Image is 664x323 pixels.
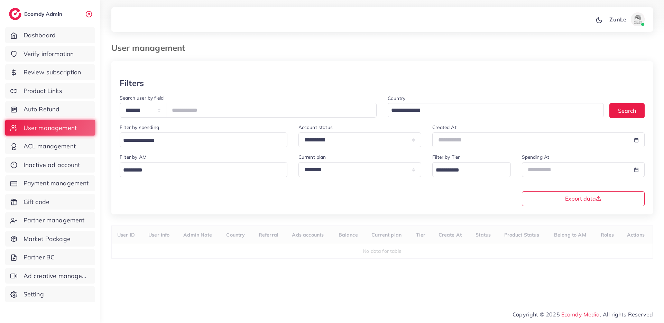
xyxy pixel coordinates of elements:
[433,165,501,176] input: Search for option
[388,95,405,102] label: Country
[120,162,287,177] div: Search for option
[432,162,510,177] div: Search for option
[298,154,326,160] label: Current plan
[609,103,645,118] button: Search
[5,46,95,62] a: Verify information
[5,27,95,43] a: Dashboard
[9,8,64,20] a: logoEcomdy Admin
[120,94,164,101] label: Search user by field
[5,157,95,173] a: Inactive ad account
[24,197,49,206] span: Gift code
[298,124,333,131] label: Account status
[120,154,147,160] label: Filter by AM
[565,196,601,201] span: Export data
[24,105,60,114] span: Auto Refund
[24,234,71,243] span: Market Package
[24,216,85,225] span: Partner management
[24,290,44,299] span: Setting
[24,160,80,169] span: Inactive ad account
[24,68,81,77] span: Review subscription
[5,231,95,247] a: Market Package
[120,124,159,131] label: Filter by spending
[522,154,550,160] label: Spending At
[513,310,653,319] span: Copyright © 2025
[121,165,278,176] input: Search for option
[24,253,55,262] span: Partner BC
[389,105,595,116] input: Search for option
[111,43,191,53] h3: User management
[5,138,95,154] a: ACL management
[24,49,74,58] span: Verify information
[5,175,95,191] a: Payment management
[121,135,278,146] input: Search for option
[522,191,645,206] button: Export data
[5,194,95,210] a: Gift code
[24,31,56,40] span: Dashboard
[24,179,89,188] span: Payment management
[120,78,144,88] h3: Filters
[24,86,62,95] span: Product Links
[24,271,90,280] span: Ad creative management
[432,124,456,131] label: Created At
[5,120,95,136] a: User management
[5,64,95,80] a: Review subscription
[432,154,460,160] label: Filter by Tier
[24,123,77,132] span: User management
[5,286,95,302] a: Setting
[120,132,287,147] div: Search for option
[561,311,600,318] a: Ecomdy Media
[5,249,95,265] a: Partner BC
[5,212,95,228] a: Partner management
[388,103,604,117] div: Search for option
[5,268,95,284] a: Ad creative management
[5,101,95,117] a: Auto Refund
[24,142,76,151] span: ACL management
[24,11,64,17] h2: Ecomdy Admin
[600,310,653,319] span: , All rights Reserved
[9,8,21,20] img: logo
[5,83,95,99] a: Product Links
